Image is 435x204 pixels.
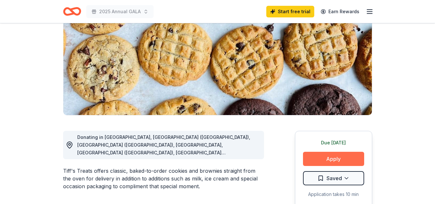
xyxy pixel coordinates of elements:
[303,139,364,147] div: Due [DATE]
[266,6,314,17] a: Start free trial
[63,4,81,19] a: Home
[326,174,342,182] span: Saved
[303,171,364,185] button: Saved
[77,134,251,186] span: Donating in [GEOGRAPHIC_DATA], [GEOGRAPHIC_DATA] ([GEOGRAPHIC_DATA]), [GEOGRAPHIC_DATA] ([GEOGRAP...
[303,190,364,198] div: Application takes 10 min
[303,152,364,166] button: Apply
[86,5,154,18] button: 2025 Annual GALA
[99,8,141,15] span: 2025 Annual GALA
[63,167,264,190] div: Tiff's Treats offers classic, baked-to-order cookies and brownies straight from the oven for deli...
[317,6,363,17] a: Earn Rewards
